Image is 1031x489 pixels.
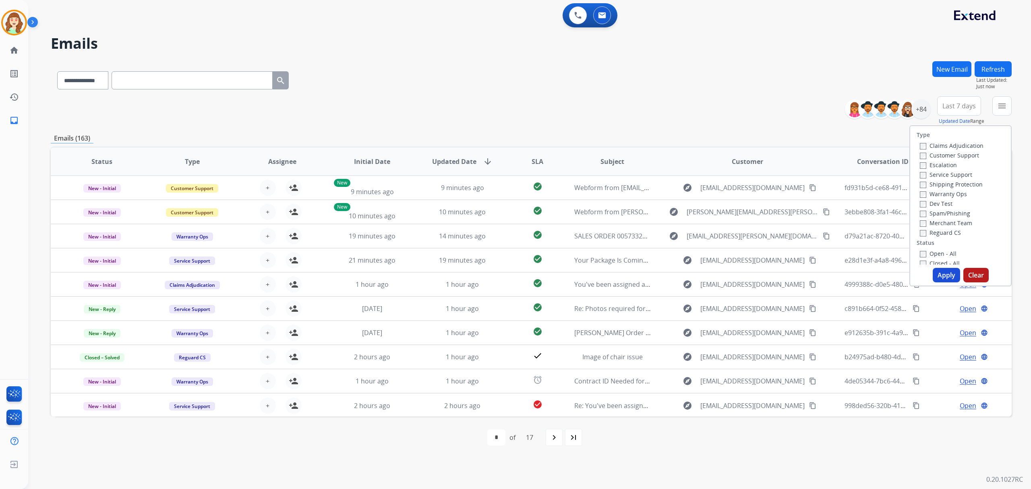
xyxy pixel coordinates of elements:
mat-icon: explore [669,207,679,217]
button: Last 7 days [937,96,981,116]
p: New [334,203,350,211]
mat-icon: check_circle [533,278,542,288]
span: 9 minutes ago [351,187,394,196]
span: c891b664-0f52-4584-b9e4-557ae4a52b9f [845,304,966,313]
span: 9 minutes ago [441,183,484,192]
mat-icon: content_copy [823,232,830,240]
span: Conversation ID [857,157,909,166]
span: Re: Photos required for your Extend claim [574,304,702,313]
span: Warranty Ops [172,377,213,386]
mat-icon: content_copy [809,305,816,312]
span: Assignee [268,157,296,166]
span: Updated Date [432,157,476,166]
mat-icon: person_add [289,304,298,313]
span: Last 7 days [942,104,976,108]
input: Service Support [920,172,926,178]
span: 998ded56-320b-4196-b743-fa2000968305 [845,401,969,410]
mat-icon: explore [683,280,692,289]
label: Warranty Ops [920,190,967,198]
button: Clear [963,268,989,282]
span: [EMAIL_ADDRESS][DOMAIN_NAME] [700,183,805,193]
button: + [260,228,276,244]
button: Updated Date [939,118,970,124]
input: Claims Adjudication [920,143,926,149]
input: Reguard CS [920,230,926,236]
button: Refresh [975,61,1012,77]
mat-icon: explore [683,304,692,313]
mat-icon: content_copy [913,377,920,385]
mat-icon: content_copy [809,184,816,191]
span: 2 hours ago [354,401,390,410]
span: Service Support [169,257,215,265]
span: Service Support [169,305,215,313]
label: Open - All [920,250,956,257]
span: + [266,280,269,289]
label: Claims Adjudication [920,142,983,149]
span: [EMAIL_ADDRESS][DOMAIN_NAME] [700,328,805,338]
span: e912635b-391c-4a9b-819e-04fa17b1e247 [845,328,968,337]
button: + [260,300,276,317]
input: Merchant Team [920,220,926,227]
span: Type [185,157,200,166]
div: of [509,433,515,442]
input: Shipping Protection [920,182,926,188]
span: New - Initial [83,208,121,217]
span: + [266,255,269,265]
button: + [260,204,276,220]
span: Customer [732,157,763,166]
mat-icon: explore [669,231,679,241]
span: 4999388c-d0e5-480c-b351-66834d62738a [845,280,969,289]
input: Dev Test [920,201,926,207]
mat-icon: explore [683,376,692,386]
label: Status [917,239,934,247]
span: Closed – Solved [80,353,124,362]
span: [PERSON_NAME] Order Queen Sleeper [574,328,690,337]
span: Customer Support [166,208,218,217]
mat-icon: language [981,353,988,361]
button: New Email [932,61,971,77]
button: + [260,180,276,196]
mat-icon: search [276,76,286,85]
span: Service Support [169,402,215,410]
span: Open [960,401,976,410]
mat-icon: check_circle [533,303,542,312]
span: New - Initial [83,232,121,241]
span: Warranty Ops [172,232,213,241]
span: Open [960,376,976,386]
mat-icon: menu [997,101,1007,111]
mat-icon: check [533,351,542,361]
span: 10 minutes ago [439,207,486,216]
span: [EMAIL_ADDRESS][PERSON_NAME][DOMAIN_NAME] [687,231,818,241]
label: Merchant Team [920,219,972,227]
mat-icon: person_add [289,352,298,362]
span: 14 minutes ago [439,232,486,240]
mat-icon: content_copy [823,208,830,215]
span: + [266,401,269,410]
span: 4de05344-7bc6-44a3-9adf-eb598d245471 [845,377,969,385]
mat-icon: person_add [289,280,298,289]
mat-icon: language [981,402,988,409]
mat-icon: person_add [289,401,298,410]
span: [DATE] [362,304,382,313]
mat-icon: check_circle [533,230,542,240]
label: Shipping Protection [920,180,983,188]
span: You've been assigned a new service order: 1a774487-dc0a-437b-9cff-66ba1ee4c525 [574,280,826,289]
span: New - Initial [83,257,121,265]
span: Open [960,328,976,338]
span: Initial Date [354,157,390,166]
mat-icon: check_circle [533,400,542,409]
button: + [260,325,276,341]
label: Type [917,131,930,139]
span: Subject [600,157,624,166]
mat-icon: check_circle [533,327,542,336]
label: Dev Test [920,200,952,207]
h2: Emails [51,35,1012,52]
input: Customer Support [920,153,926,159]
p: New [334,179,350,187]
mat-icon: home [9,46,19,55]
mat-icon: content_copy [809,377,816,385]
mat-icon: content_copy [809,257,816,264]
span: 2 hours ago [444,401,480,410]
mat-icon: check_circle [533,206,542,215]
mat-icon: person_add [289,328,298,338]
